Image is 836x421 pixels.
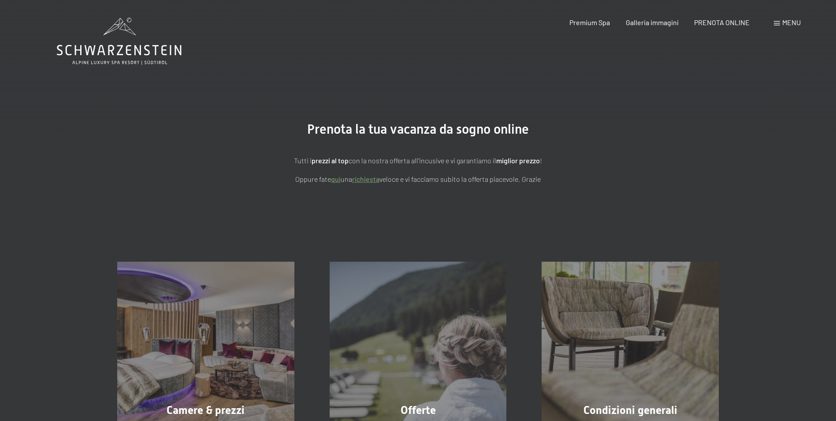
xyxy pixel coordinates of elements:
[198,155,639,166] p: Tutti i con la nostra offerta all'incusive e vi garantiamo il !
[782,18,801,26] span: Menu
[331,175,341,183] a: quì
[307,121,529,137] span: Prenota la tua vacanza da sogno online
[626,18,679,26] a: Galleria immagini
[569,18,610,26] a: Premium Spa
[352,175,379,183] a: richiesta
[583,404,677,417] span: Condizioni generali
[167,404,245,417] span: Camere & prezzi
[694,18,750,26] a: PRENOTA ONLINE
[496,156,540,165] strong: miglior prezzo
[312,156,349,165] strong: prezzi al top
[198,173,639,185] p: Oppure fate una veloce e vi facciamo subito la offerta piacevole. Grazie
[401,404,436,417] span: Offerte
